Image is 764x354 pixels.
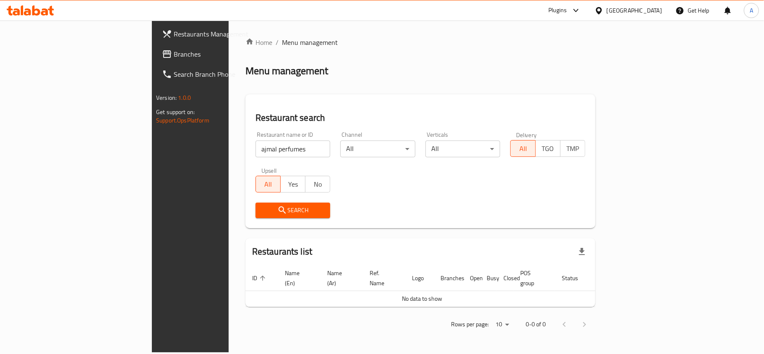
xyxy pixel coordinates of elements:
span: ID [252,273,268,283]
span: Search Branch Phone [174,69,273,79]
span: All [514,143,532,155]
div: Export file [572,242,592,262]
span: TGO [539,143,557,155]
p: Rows per page: [451,319,489,330]
input: Search for restaurant name or ID.. [256,141,331,157]
span: A [750,6,753,15]
a: Search Branch Phone [155,64,279,84]
th: Logo [405,265,434,291]
th: Busy [480,265,497,291]
span: Restaurants Management [174,29,273,39]
span: All [259,178,277,190]
span: No data to show [402,293,442,304]
a: Restaurants Management [155,24,279,44]
button: All [256,176,281,193]
span: Get support on: [156,107,195,117]
th: Branches [434,265,463,291]
div: All [340,141,415,157]
th: Open [463,265,480,291]
div: Rows per page: [492,318,512,331]
h2: Restaurants list [252,245,312,258]
span: Ref. Name [370,268,395,288]
button: TMP [560,140,585,157]
div: All [425,141,501,157]
span: Version: [156,92,177,103]
span: Name (Ar) [327,268,353,288]
div: Plugins [548,5,567,16]
button: TGO [535,140,561,157]
table: enhanced table [245,265,628,307]
button: No [305,176,330,193]
span: Search [262,205,324,216]
button: All [510,140,535,157]
span: 1.0.0 [178,92,191,103]
h2: Restaurant search [256,112,585,124]
h2: Menu management [245,64,328,78]
span: POS group [520,268,545,288]
a: Support.OpsPlatform [156,115,209,126]
label: Upsell [261,167,277,173]
span: Name (En) [285,268,310,288]
label: Delivery [516,132,537,138]
span: TMP [564,143,582,155]
a: Branches [155,44,279,64]
span: Yes [284,178,302,190]
button: Yes [280,176,305,193]
nav: breadcrumb [245,37,595,47]
span: Menu management [282,37,338,47]
span: Status [562,273,589,283]
th: Closed [497,265,514,291]
div: [GEOGRAPHIC_DATA] [607,6,662,15]
p: 0-0 of 0 [526,319,546,330]
button: Search [256,203,331,218]
span: Branches [174,49,273,59]
span: No [309,178,327,190]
